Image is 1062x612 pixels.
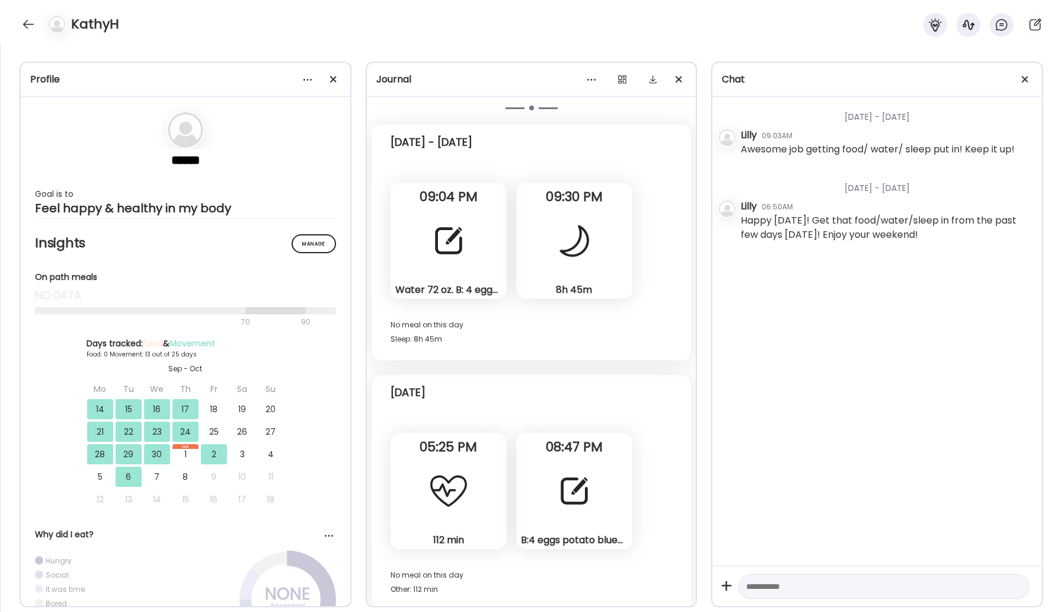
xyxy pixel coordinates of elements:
div: 14 [144,489,170,509]
div: 16 [144,399,170,419]
div: 90 [300,315,312,329]
div: Lilly [741,199,757,213]
div: 10 [229,467,255,487]
div: 112 min [395,534,502,546]
div: 17 [172,399,199,419]
div: Sa [229,379,255,399]
div: 17 [229,489,255,509]
div: 15 [172,489,199,509]
div: Awesome job getting food/ water/ sleep put in! Keep it up! [741,142,1015,157]
div: 25 [201,422,227,442]
img: bg-avatar-default.svg [719,129,735,146]
div: 70 [35,315,298,329]
div: Th [172,379,199,399]
div: [DATE] - [DATE] [741,97,1032,128]
div: 1 [172,444,199,464]
div: 06:50AM [762,202,793,212]
h4: KathyH [71,15,119,34]
div: Sep - Oct [87,364,284,374]
div: 19 [229,399,255,419]
div: 29 [116,444,142,464]
div: 15 [116,399,142,419]
img: bg-avatar-default.svg [719,200,735,217]
div: Chat [722,72,1032,87]
div: 26 [229,422,255,442]
div: Oct [172,444,199,449]
div: no data [35,288,336,302]
img: bg-avatar-default.svg [168,112,203,148]
div: Journal [376,72,687,87]
div: 24 [172,422,199,442]
div: 5 [87,467,113,487]
div: 14 [87,399,113,419]
div: Lilly [741,128,757,142]
span: 09:30 PM [516,192,632,202]
div: 21 [87,422,113,442]
div: Profile [30,72,341,87]
div: 7 [144,467,170,487]
div: 18 [201,399,227,419]
div: 23 [144,422,170,442]
div: Why did I eat? [35,528,336,541]
div: 27 [258,422,284,442]
div: Mo [87,379,113,399]
div: Goal is to [35,187,336,201]
div: Manage [292,234,336,253]
div: B:4 eggs potato blueberries flax seeds. L: chicken, toast, smoothie with spinach carrots strawber... [521,534,628,546]
div: [DATE] - [DATE] [741,168,1032,199]
div: 3 [229,444,255,464]
div: No meal on this day Other: 112 min [391,568,673,597]
div: 12 [87,489,113,509]
span: Movement [169,337,215,349]
div: [DATE] - [DATE] [391,135,472,149]
div: 28 [87,444,113,464]
div: Fr [201,379,227,399]
div: 13 [116,489,142,509]
div: Social [46,570,69,580]
span: Food [143,337,163,349]
div: Happy [DATE]! Get that food/water/sleep in from the past few days [DATE]! Enjoy your weekend! [741,213,1032,242]
span: 09:04 PM [391,192,507,202]
span: 08:47 PM [516,442,632,452]
div: 20 [258,399,284,419]
h2: Insights [35,234,336,252]
div: [DATE] [391,385,426,400]
div: No meal on this day Sleep: 8h 45m [391,318,673,346]
div: 16 [201,489,227,509]
div: On path meals [35,271,336,283]
div: Tu [116,379,142,399]
div: 09:03AM [762,130,792,141]
div: 6 [116,467,142,487]
div: We [144,379,170,399]
div: Water 72 oz. B: 4 eggs potatoes blueberries flaxseed. L: turkey lunchmeat toast smoothie with spi... [395,283,502,296]
div: 8h 45m [521,283,628,296]
div: 2 [201,444,227,464]
div: 30 [144,444,170,464]
div: Days tracked: & [87,337,284,350]
div: 18 [258,489,284,509]
div: Feel happy & healthy in my body [35,201,336,215]
div: 11 [258,467,284,487]
div: 22 [116,422,142,442]
span: 05:25 PM [391,442,507,452]
div: Food: 0 Movement: 13 out of 25 days [87,350,284,359]
div: It was time [46,584,85,594]
div: 4 [258,444,284,464]
div: Su [258,379,284,399]
div: NONE [258,587,317,601]
img: bg-avatar-default.svg [49,16,65,33]
div: Hungry [46,556,72,566]
div: 9 [201,467,227,487]
div: Bored [46,598,67,608]
div: 8 [172,467,199,487]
